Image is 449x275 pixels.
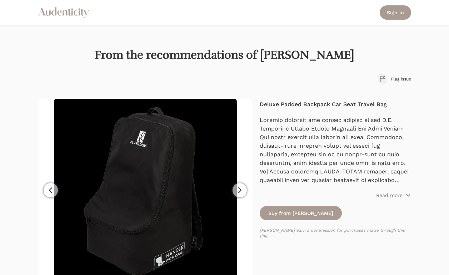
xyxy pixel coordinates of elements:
h1: From the recommendations of [PERSON_NAME] [38,48,411,62]
p: Read more [376,192,403,199]
a: Sign in [380,5,411,20]
button: Flag issue [378,74,411,84]
p: [PERSON_NAME] earn a commission for purchases made through this link. [260,227,411,239]
a: Buy from [PERSON_NAME] [260,206,342,220]
span: Flag issue [391,76,411,82]
h4: Deluxe Padded Backpack Car Seat Travel Bag [260,100,411,109]
button: Read more [376,192,411,199]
